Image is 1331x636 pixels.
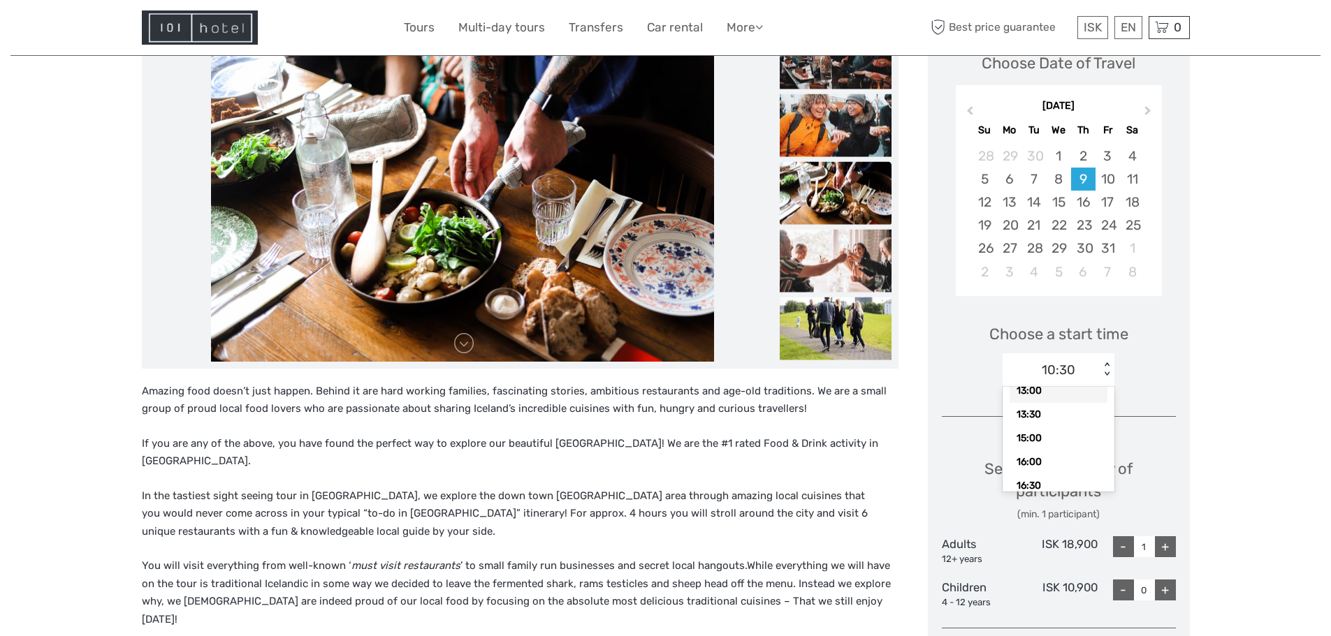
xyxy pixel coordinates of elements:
[1155,536,1176,557] div: +
[780,297,892,360] img: 25f47b96bead44afbe9f25075eeff027_slider_thumbnail.jpeg
[973,145,997,168] div: Choose Sunday, June 28th, 2026
[458,17,545,38] a: Multi-day tours
[1021,145,1046,168] div: Choose Tuesday, June 30th, 2026
[1096,121,1120,140] div: Fr
[973,237,997,260] div: Choose Sunday, July 26th, 2026
[1172,20,1184,34] span: 0
[1046,214,1070,237] div: Choose Wednesday, July 22nd, 2026
[973,121,997,140] div: Su
[989,323,1128,345] span: Choose a start time
[973,191,997,214] div: Choose Sunday, July 12th, 2026
[1010,403,1107,427] div: 13:30
[973,214,997,237] div: Choose Sunday, July 19th, 2026
[1096,168,1120,191] div: Choose Friday, July 10th, 2026
[1120,191,1144,214] div: Choose Saturday, July 18th, 2026
[1046,237,1070,260] div: Choose Wednesday, July 29th, 2026
[960,145,1157,283] div: month 2026-07
[1113,579,1134,600] div: -
[1096,237,1120,260] div: Choose Friday, July 31st, 2026
[942,508,1176,522] div: (min. 1 participant)
[161,22,177,38] button: Open LiveChat chat widget
[211,27,714,362] img: 17231edc12804b25a3332b32d69649ec_main_slider.jpeg
[351,559,460,572] em: must visit restaurants
[1071,260,1096,283] div: Choose Thursday, August 6th, 2026
[1096,145,1120,168] div: Choose Friday, July 3rd, 2026
[1021,237,1046,260] div: Choose Tuesday, July 28th, 2026
[1084,20,1102,34] span: ISK
[780,94,892,156] img: 72f0a5c3071f4b4a9f4749066264254c_slider_thumbnail.jpeg
[1019,579,1098,609] div: ISK 10,900
[928,16,1074,39] span: Best price guarantee
[1010,474,1107,498] div: 16:30
[142,487,899,541] p: In the tastiest sight seeing tour in [GEOGRAPHIC_DATA], we explore the down town [GEOGRAPHIC_DATA...
[973,260,997,283] div: Choose Sunday, August 2nd, 2026
[1120,237,1144,260] div: Choose Saturday, August 1st, 2026
[982,52,1135,74] div: Choose Date of Travel
[1114,16,1142,39] div: EN
[1155,579,1176,600] div: +
[780,26,892,89] img: b12bad810d3a4ce9ad8ce322c98d5faa_slider_thumbnail.jpeg
[942,596,1020,609] div: 4 - 12 years
[997,260,1021,283] div: Choose Monday, August 3rd, 2026
[1120,260,1144,283] div: Choose Saturday, August 8th, 2026
[1138,103,1161,125] button: Next Month
[997,214,1021,237] div: Choose Monday, July 20th, 2026
[997,145,1021,168] div: Choose Monday, June 29th, 2026
[1071,145,1096,168] div: Choose Thursday, July 2nd, 2026
[942,458,1176,522] div: Select the number of participants
[1120,168,1144,191] div: Choose Saturday, July 11th, 2026
[1021,121,1046,140] div: Tu
[942,579,1020,609] div: Children
[997,237,1021,260] div: Choose Monday, July 27th, 2026
[780,229,892,292] img: 077d2210442f411c89bcd9f005747601_slider_thumbnail.jpeg
[142,435,899,471] p: If you are any of the above, you have found the perfect way to explore our beautiful [GEOGRAPHIC_...
[142,10,258,45] img: Hotel Information
[1096,214,1120,237] div: Choose Friday, July 24th, 2026
[1096,260,1120,283] div: Choose Friday, August 7th, 2026
[1021,214,1046,237] div: Choose Tuesday, July 21st, 2026
[1071,168,1096,191] div: Choose Thursday, July 9th, 2026
[1096,191,1120,214] div: Choose Friday, July 17th, 2026
[1071,191,1096,214] div: Choose Thursday, July 16th, 2026
[1113,536,1134,557] div: -
[942,536,1020,565] div: Adults
[1101,362,1113,377] div: < >
[569,17,623,38] a: Transfers
[1071,237,1096,260] div: Choose Thursday, July 30th, 2026
[1010,427,1107,450] div: 15:00
[1046,191,1070,214] div: Choose Wednesday, July 15th, 2026
[1071,214,1096,237] div: Choose Thursday, July 23rd, 2026
[780,161,892,224] img: 17231edc12804b25a3332b32d69649ec_slider_thumbnail.jpeg
[1046,260,1070,283] div: Choose Wednesday, August 5th, 2026
[942,553,1020,566] div: 12+ years
[1021,168,1046,191] div: Choose Tuesday, July 7th, 2026
[1021,260,1046,283] div: Choose Tuesday, August 4th, 2026
[20,24,158,36] p: We're away right now. Please check back later!
[1010,379,1107,403] div: 13:00
[997,121,1021,140] div: Mo
[1120,145,1144,168] div: Choose Saturday, July 4th, 2026
[957,103,980,125] button: Previous Month
[727,17,763,38] a: More
[1021,191,1046,214] div: Choose Tuesday, July 14th, 2026
[997,191,1021,214] div: Choose Monday, July 13th, 2026
[404,17,435,38] a: Tours
[647,17,703,38] a: Car rental
[142,557,899,628] p: You will visit everything from well-known ‘ ’ to small family run businesses and secret local han...
[1010,450,1107,474] div: 16:00
[1019,536,1098,565] div: ISK 18,900
[1120,214,1144,237] div: Choose Saturday, July 25th, 2026
[956,99,1162,114] div: [DATE]
[1046,168,1070,191] div: Choose Wednesday, July 8th, 2026
[1120,121,1144,140] div: Sa
[1046,121,1070,140] div: We
[1042,361,1075,379] div: 10:30
[1071,121,1096,140] div: Th
[973,168,997,191] div: Choose Sunday, July 5th, 2026
[997,168,1021,191] div: Choose Monday, July 6th, 2026
[142,383,899,418] p: Amazing food doesn’t just happen. Behind it are hard working families, fascinating stories, ambit...
[1046,145,1070,168] div: Choose Wednesday, July 1st, 2026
